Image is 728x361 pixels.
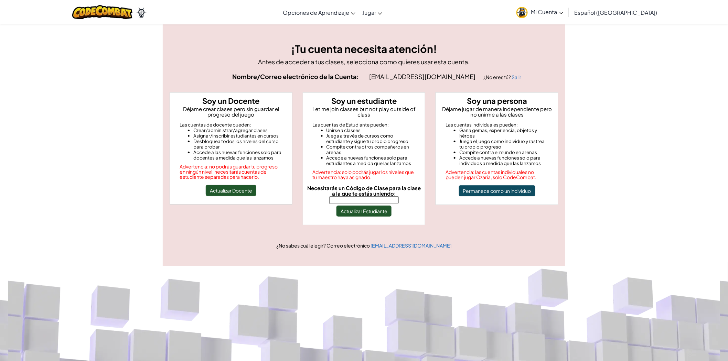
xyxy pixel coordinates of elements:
a: Opciones de Aprendizaje [279,3,359,22]
p: Déjame jugar de manera independiente pero no unirme a las clases [439,106,555,117]
span: Necesitarás un Código de Clase para la clase a la que te estás uniendo: [307,185,421,197]
a: Jugar [359,3,386,22]
a: Mi Cuenta [513,1,567,23]
input: Necesitarás un Código de Clase para la clase a la que te estás uniendo: [329,196,399,204]
p: Antes de acceder a tus clases, selecciona como quieres usar esta cuenta. [170,57,558,67]
span: [EMAIL_ADDRESS][DOMAIN_NAME] [369,73,477,80]
p: Déjame crear clases pero sin guardar el progreso del juego [173,106,289,117]
strong: Soy un Docente [202,96,259,106]
li: Asignar/inscribir estudiantes en cursos [193,133,282,139]
li: Unirse a classes [326,128,416,133]
img: avatar [516,7,528,18]
li: Juega a través de cursos como estudiante y sigue tu propio progreso [326,133,416,144]
div: Las cuentas de docente pueden: [180,122,282,128]
li: Crear/administrar/agregar clases [193,128,282,133]
img: CodeCombat logo [72,5,132,19]
button: Actualizar Docente [206,185,256,196]
h3: ¡Tu cuenta necesita atención! [170,41,558,57]
li: Compite contra otros compañeros en arenas [326,144,416,155]
li: Accede a las nuevas funciones solo para docentes a medida que las lanzamos [193,150,282,161]
p: Let me join classes but not play outside of class [306,106,422,117]
li: Compite contra el mundo en arenas [459,150,548,155]
div: Advertencia: solo podrás jugar los niveles que tu maestro haya asignado. [313,169,416,180]
span: Mi Cuenta [531,8,564,15]
li: Desbloquea todos los niveles del curso para probar [193,139,282,150]
li: Accede a nuevas funciones solo para individuos a medida que las lanzamos [459,155,548,166]
div: Advertencia: no podrás guardar tu progreso en ningún nivel; necesitarás cuentas de estudiante sep... [180,164,282,179]
li: Gana gemas, experiencia, objetos y héroes [459,128,548,139]
strong: Soy una persona [467,96,527,106]
a: Español ([GEOGRAPHIC_DATA]) [571,3,661,22]
div: Advertencia: las cuentas individuales no pueden jugar Ozaria, solo CodeCombat. [446,169,548,180]
div: Las cuentas de Estudiante pueden: [313,122,416,128]
span: Jugar [362,9,376,16]
a: Salir [512,74,521,80]
div: Las cuentas individuales pueden: [446,122,548,128]
strong: Nombre/Correo electrónico de la Cuenta: [232,73,359,80]
span: ¿No sabes cuál elegir? Correo electrónico [277,242,371,249]
button: Permanece como un individuo [459,185,535,196]
span: Opciones de Aprendizaje [283,9,349,16]
span: Español ([GEOGRAPHIC_DATA]) [575,9,657,16]
img: Ozaria [136,7,147,18]
span: ¿No eres tú? [483,74,512,80]
strong: Soy un estudiante [331,96,397,106]
button: Actualizar Estudiante [336,206,392,217]
li: Juega el juego como individuo y rastrea tu propio progreso [459,139,548,150]
li: Accede a nuevas funciones solo para estudiantes a medida que las lanzamos [326,155,416,166]
a: [EMAIL_ADDRESS][DOMAIN_NAME] [371,242,452,249]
